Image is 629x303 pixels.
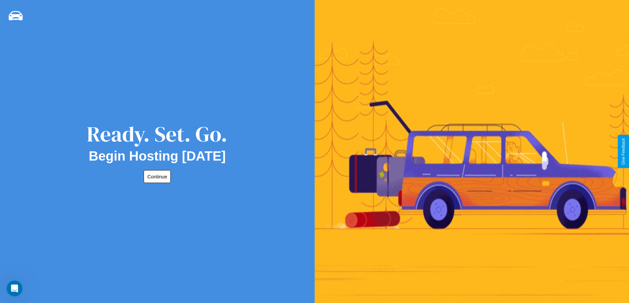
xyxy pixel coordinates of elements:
iframe: Intercom live chat [7,281,22,296]
h2: Begin Hosting [DATE] [89,149,226,164]
button: Continue [144,170,171,183]
div: Give Feedback [621,138,626,165]
div: Ready. Set. Go. [87,119,227,149]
